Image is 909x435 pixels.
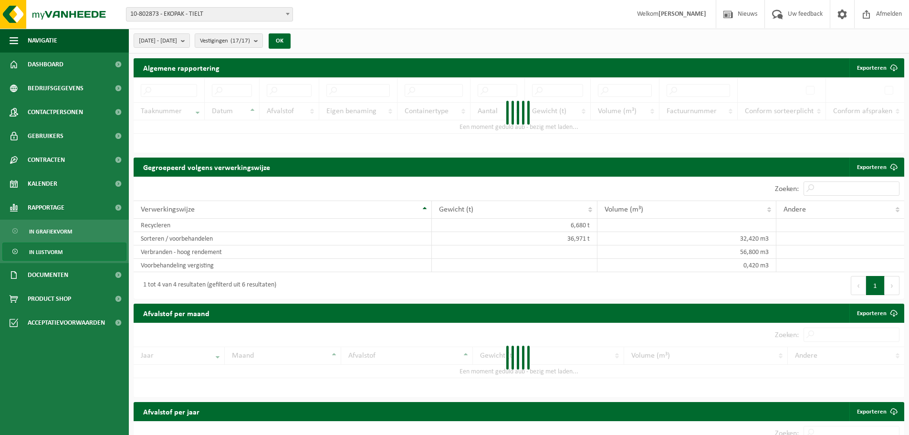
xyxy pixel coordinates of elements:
[866,276,885,295] button: 1
[885,276,899,295] button: Next
[134,402,209,421] h2: Afvalstof per jaar
[597,245,776,259] td: 56,800 m3
[134,33,190,48] button: [DATE] - [DATE]
[269,33,291,49] button: OK
[28,311,105,335] span: Acceptatievoorwaarden
[29,223,72,241] span: In grafiekvorm
[2,222,126,240] a: In grafiekvorm
[851,276,866,295] button: Previous
[141,206,195,213] span: Verwerkingswijze
[134,232,432,245] td: Sorteren / voorbehandelen
[200,34,250,48] span: Vestigingen
[849,402,903,421] a: Exporteren
[28,172,57,196] span: Kalender
[28,148,65,172] span: Contracten
[134,158,280,176] h2: Gegroepeerd volgens verwerkingswijze
[126,7,293,21] span: 10-802873 - EKOPAK - TIELT
[439,206,473,213] span: Gewicht (t)
[28,53,63,76] span: Dashboard
[29,243,63,261] span: In lijstvorm
[138,277,276,294] div: 1 tot 4 van 4 resultaten (gefilterd uit 6 resultaten)
[432,219,597,232] td: 6,680 t
[28,100,83,124] span: Contactpersonen
[597,232,776,245] td: 32,420 m3
[597,259,776,272] td: 0,420 m3
[28,196,64,220] span: Rapportage
[784,206,806,213] span: Andere
[28,263,68,287] span: Documenten
[432,232,597,245] td: 36,971 t
[849,304,903,323] a: Exporteren
[849,158,903,177] a: Exporteren
[134,259,432,272] td: Voorbehandeling vergisting
[230,38,250,44] count: (17/17)
[28,76,84,100] span: Bedrijfsgegevens
[28,29,57,53] span: Navigatie
[134,58,229,77] h2: Algemene rapportering
[134,245,432,259] td: Verbranden - hoog rendement
[195,33,263,48] button: Vestigingen(17/17)
[775,185,799,193] label: Zoeken:
[658,11,706,18] strong: [PERSON_NAME]
[134,304,219,322] h2: Afvalstof per maand
[28,124,63,148] span: Gebruikers
[849,58,903,77] button: Exporteren
[28,287,71,311] span: Product Shop
[2,243,126,261] a: In lijstvorm
[605,206,643,213] span: Volume (m³)
[139,34,177,48] span: [DATE] - [DATE]
[126,8,293,21] span: 10-802873 - EKOPAK - TIELT
[134,219,432,232] td: Recycleren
